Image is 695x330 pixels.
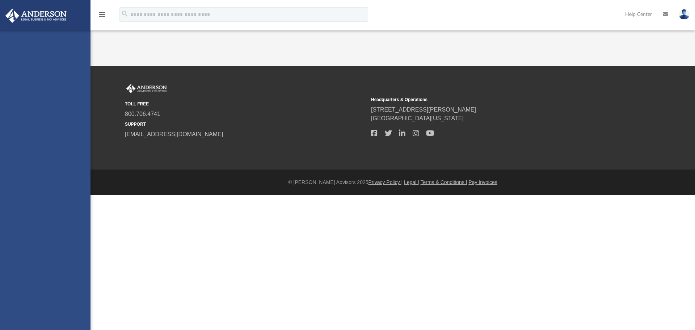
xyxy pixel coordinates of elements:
a: [EMAIL_ADDRESS][DOMAIN_NAME] [125,131,223,137]
a: Privacy Policy | [368,179,403,185]
img: Anderson Advisors Platinum Portal [125,84,168,93]
a: menu [98,14,106,19]
a: Legal | [404,179,419,185]
small: SUPPORT [125,121,366,128]
i: search [121,10,129,18]
a: Terms & Conditions | [421,179,467,185]
div: © [PERSON_NAME] Advisors 2025 [90,179,695,186]
a: [STREET_ADDRESS][PERSON_NAME] [371,106,476,113]
a: [GEOGRAPHIC_DATA][US_STATE] [371,115,464,121]
small: Headquarters & Operations [371,96,612,103]
i: menu [98,10,106,19]
img: Anderson Advisors Platinum Portal [3,9,69,23]
a: 800.706.4741 [125,111,160,117]
a: Pay Invoices [468,179,497,185]
img: User Pic [679,9,690,20]
small: TOLL FREE [125,101,366,107]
